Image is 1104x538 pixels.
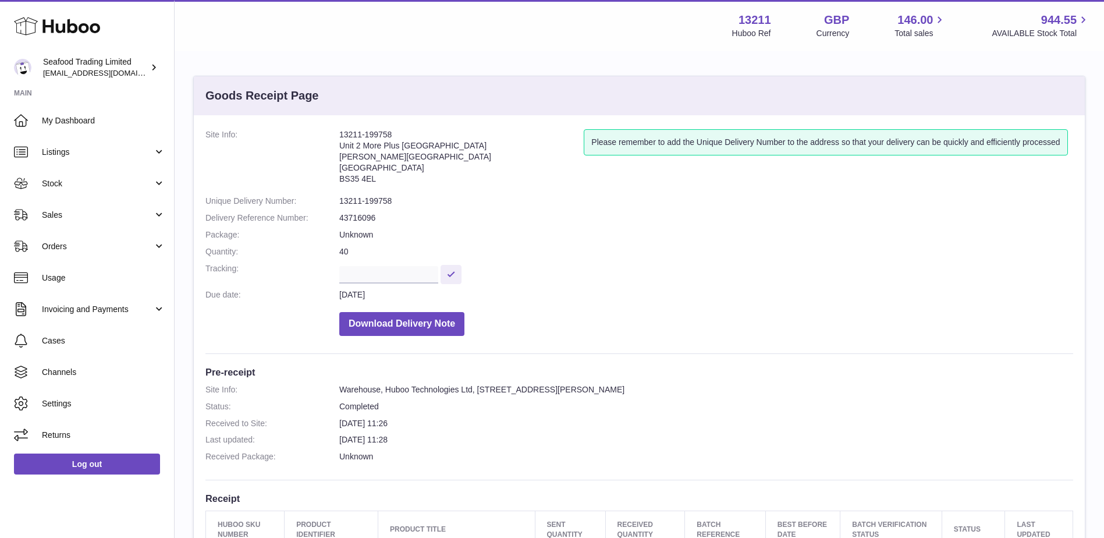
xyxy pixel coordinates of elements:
[205,451,339,462] dt: Received Package:
[42,367,165,378] span: Channels
[339,196,1073,207] dd: 13211-199758
[42,178,153,189] span: Stock
[42,147,153,158] span: Listings
[14,59,31,76] img: online@rickstein.com
[205,263,339,284] dt: Tracking:
[205,434,339,445] dt: Last updated:
[205,492,1073,505] h3: Receipt
[205,401,339,412] dt: Status:
[339,129,584,190] address: 13211-199758 Unit 2 More Plus [GEOGRAPHIC_DATA] [PERSON_NAME][GEOGRAPHIC_DATA] [GEOGRAPHIC_DATA] ...
[339,289,1073,300] dd: [DATE]
[205,246,339,257] dt: Quantity:
[42,115,165,126] span: My Dashboard
[339,401,1073,412] dd: Completed
[205,229,339,240] dt: Package:
[1041,12,1077,28] span: 944.55
[339,229,1073,240] dd: Unknown
[817,28,850,39] div: Currency
[205,289,339,300] dt: Due date:
[42,398,165,409] span: Settings
[43,68,171,77] span: [EMAIL_ADDRESS][DOMAIN_NAME]
[205,213,339,224] dt: Delivery Reference Number:
[42,430,165,441] span: Returns
[732,28,771,39] div: Huboo Ref
[205,88,319,104] h3: Goods Receipt Page
[992,12,1090,39] a: 944.55 AVAILABLE Stock Total
[339,246,1073,257] dd: 40
[43,56,148,79] div: Seafood Trading Limited
[14,454,160,475] a: Log out
[339,312,464,336] button: Download Delivery Note
[584,129,1067,155] div: Please remember to add the Unique Delivery Number to the address so that your delivery can be qui...
[205,196,339,207] dt: Unique Delivery Number:
[205,418,339,429] dt: Received to Site:
[339,451,1073,462] dd: Unknown
[42,241,153,252] span: Orders
[205,129,339,190] dt: Site Info:
[339,384,1073,395] dd: Warehouse, Huboo Technologies Ltd, [STREET_ADDRESS][PERSON_NAME]
[739,12,771,28] strong: 13211
[897,12,933,28] span: 146.00
[205,384,339,395] dt: Site Info:
[894,12,946,39] a: 146.00 Total sales
[992,28,1090,39] span: AVAILABLE Stock Total
[42,210,153,221] span: Sales
[339,213,1073,224] dd: 43716096
[339,418,1073,429] dd: [DATE] 11:26
[42,335,165,346] span: Cases
[339,434,1073,445] dd: [DATE] 11:28
[205,366,1073,378] h3: Pre-receipt
[42,304,153,315] span: Invoicing and Payments
[42,272,165,284] span: Usage
[894,28,946,39] span: Total sales
[824,12,849,28] strong: GBP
